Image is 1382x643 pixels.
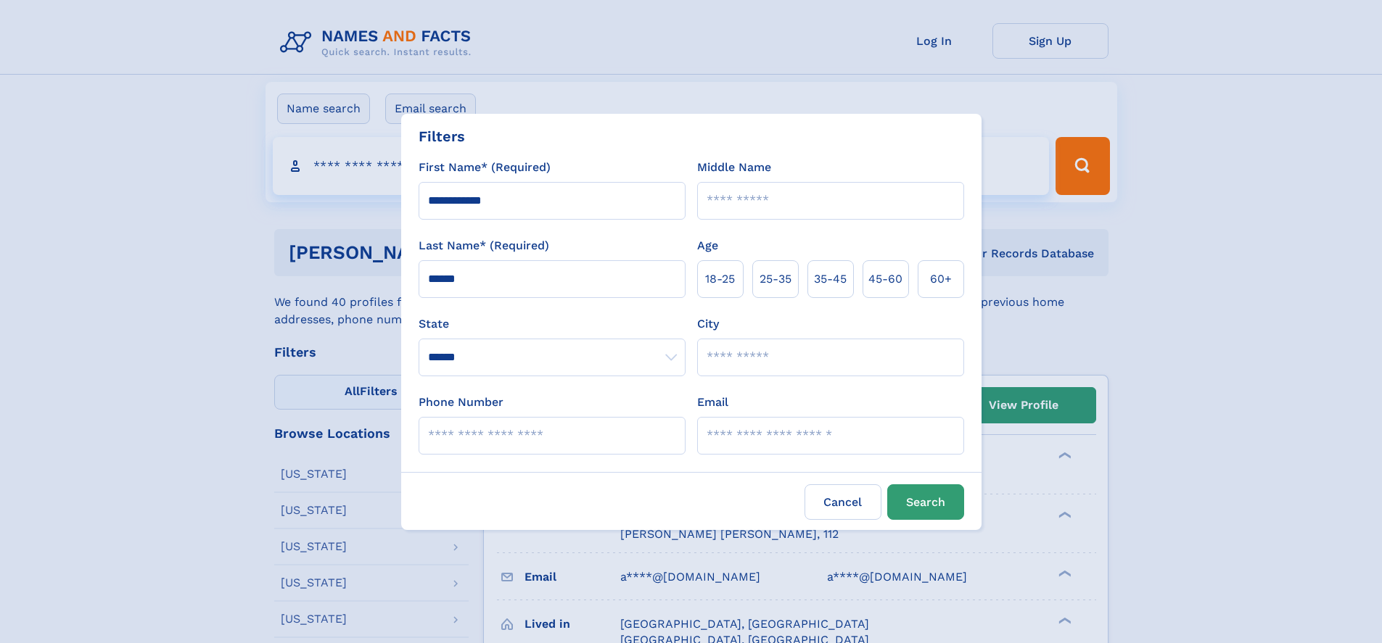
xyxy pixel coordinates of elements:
[868,270,902,288] span: 45‑60
[805,484,881,520] label: Cancel
[697,237,718,254] label: Age
[930,270,952,288] span: 60+
[697,159,771,176] label: Middle Name
[419,159,551,176] label: First Name* (Required)
[419,394,503,411] label: Phone Number
[419,237,549,254] label: Last Name* (Required)
[697,394,728,411] label: Email
[697,315,719,333] label: City
[705,270,735,288] span: 18‑25
[419,315,686,333] label: State
[814,270,847,288] span: 35‑45
[887,484,964,520] button: Search
[760,270,791,288] span: 25‑35
[419,125,465,147] div: Filters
